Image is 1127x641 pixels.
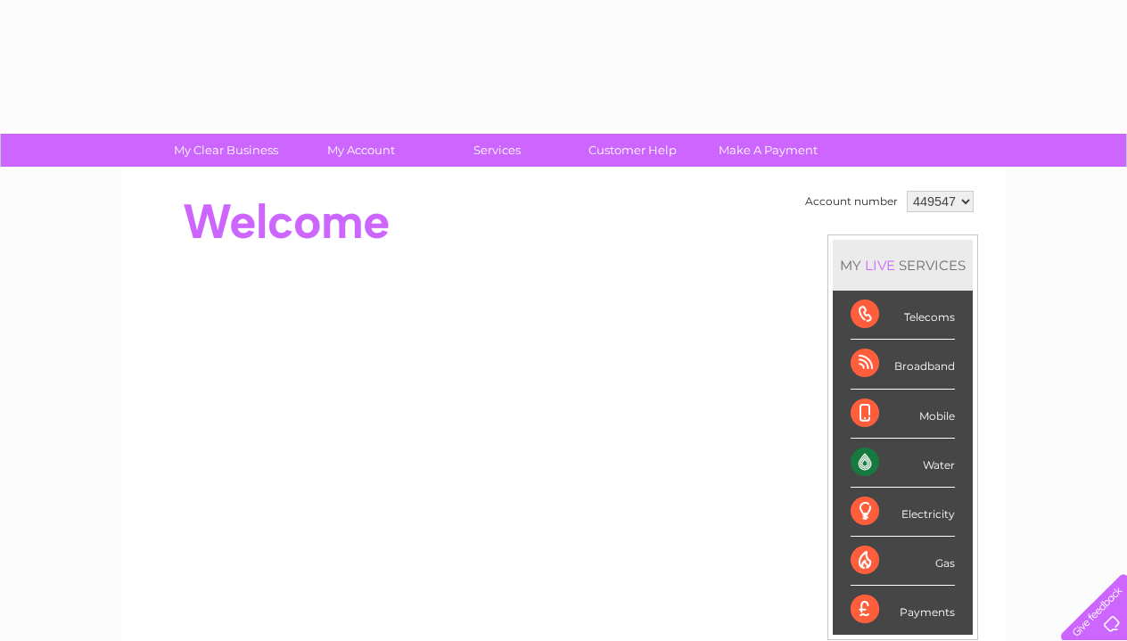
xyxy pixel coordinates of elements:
div: Gas [851,537,955,586]
div: MY SERVICES [833,240,973,291]
td: Account number [801,186,902,217]
div: Telecoms [851,291,955,340]
div: Payments [851,586,955,634]
div: Electricity [851,488,955,537]
a: Services [424,134,571,167]
a: My Clear Business [152,134,300,167]
a: Customer Help [559,134,706,167]
div: Mobile [851,390,955,439]
div: LIVE [861,257,899,274]
a: Make A Payment [695,134,842,167]
div: Broadband [851,340,955,389]
div: Water [851,439,955,488]
a: My Account [288,134,435,167]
